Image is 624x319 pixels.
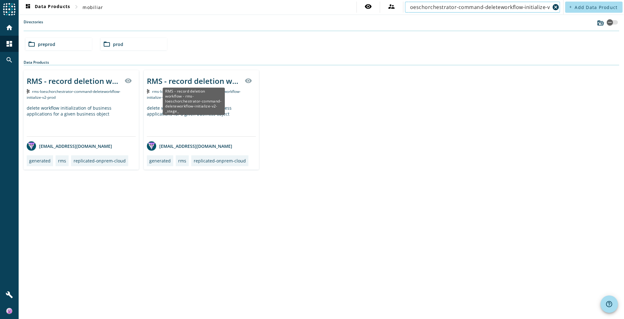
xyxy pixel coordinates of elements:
span: mobiliar [83,4,103,10]
input: Search (% or * for wildcards) [410,3,550,11]
mat-icon: build [6,291,13,298]
img: 715c519ef723173cb3843e93f5ce4079 [6,308,12,314]
div: Data Products [24,60,619,65]
div: replicated-onprem-cloud [194,158,246,164]
span: prod [113,41,123,47]
div: generated [149,158,171,164]
img: Kafka Topic: rms-loeschorchestrator-command-deleteworkflow-initialize-v2-prod [27,89,29,93]
button: Add Data Product [565,2,622,13]
span: Data Products [24,3,70,11]
div: RMS - record deletion workflow - rms-loeschorchestrator-command-deleteworkflow-initialize-v2-_stage_ [27,76,121,86]
mat-icon: supervisor_account [388,3,395,10]
div: RMS - record deletion workflow - rms-loeschorchestrator-command-deleteworkflow-initialize-v2-_stage_ [147,76,241,86]
mat-icon: help_outline [605,300,613,308]
div: replicated-onprem-cloud [74,158,126,164]
button: mobiliar [80,2,106,13]
mat-icon: folder_open [28,40,35,48]
mat-icon: visibility [364,3,372,10]
mat-icon: add [569,5,572,9]
img: Kafka Topic: rms-loeschorchestrator-command-deleteworkflow-initialize-v2-preprod [147,89,150,93]
mat-icon: chevron_right [73,3,80,11]
img: avatar [147,141,156,151]
button: Clear [551,3,560,11]
span: Kafka Topic: rms-loeschorchestrator-command-deleteworkflow-initialize-v2-preprod [147,89,241,100]
mat-icon: search [6,56,13,64]
div: [EMAIL_ADDRESS][DOMAIN_NAME] [27,141,112,151]
span: Kafka Topic: rms-loeschorchestrator-command-deleteworkflow-initialize-v2-prod [27,89,120,100]
div: delete workflow initialization of business applications for a given business object [147,105,256,136]
div: [EMAIL_ADDRESS][DOMAIN_NAME] [147,141,232,151]
mat-icon: folder_open [103,40,111,48]
div: RMS - record deletion workflow - rms-loeschorchestrator-command-deleteworkflow-initialize-v2-_stage_ [163,88,225,115]
div: generated [29,158,51,164]
div: rms [58,158,66,164]
mat-icon: visibility [124,77,132,84]
mat-icon: cancel [552,3,559,11]
label: Directories [24,19,43,31]
div: rms [178,158,186,164]
div: delete workflow initialization of business applications for a given business object [27,105,136,136]
button: Data Products [22,2,73,13]
img: spoud-logo.svg [3,3,16,16]
mat-icon: visibility [245,77,252,84]
span: Add Data Product [575,4,617,10]
img: avatar [27,141,36,151]
mat-icon: home [6,24,13,31]
mat-icon: dashboard [24,3,32,11]
span: preprod [38,41,55,47]
mat-icon: dashboard [6,40,13,48]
